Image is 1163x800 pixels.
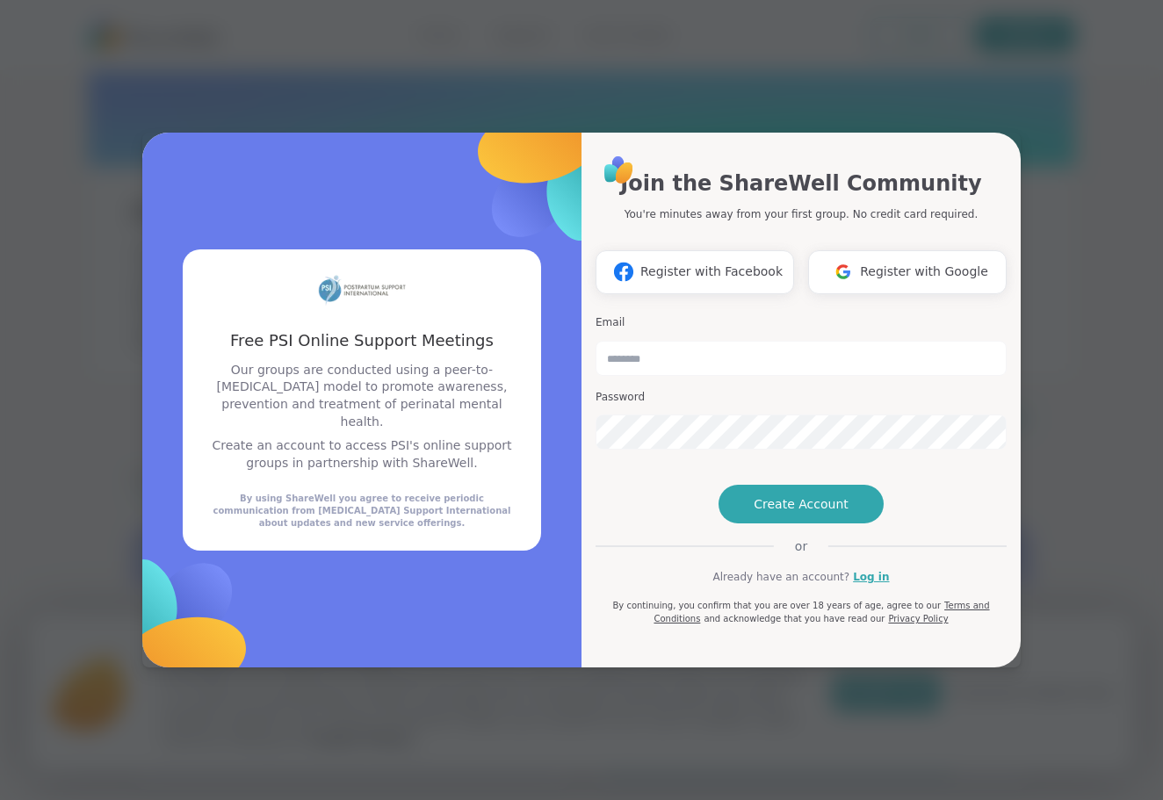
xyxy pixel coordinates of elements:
span: Register with Facebook [640,263,783,281]
p: Our groups are conducted using a peer-to-[MEDICAL_DATA] model to promote awareness, prevention an... [204,362,520,430]
div: By using ShareWell you agree to receive periodic communication from [MEDICAL_DATA] Support Intern... [204,493,520,530]
span: Already have an account? [712,569,849,585]
span: and acknowledge that you have read our [704,614,885,623]
h3: Password [596,390,1007,405]
span: Create Account [754,495,849,513]
img: ShareWell Logomark [607,256,640,288]
h3: Free PSI Online Support Meetings [204,329,520,351]
img: ShareWell Logomark [27,477,325,775]
a: Log in [853,569,889,585]
button: Register with Google [808,250,1007,294]
h3: Email [596,315,1007,330]
p: Create an account to access PSI's online support groups in partnership with ShareWell. [204,437,520,472]
img: partner logo [318,270,406,308]
span: By continuing, you confirm that you are over 18 years of age, agree to our [612,601,941,610]
h1: Join the ShareWell Community [620,168,981,199]
span: or [774,537,828,555]
a: Terms and Conditions [654,601,989,623]
button: Create Account [719,485,884,523]
a: Privacy Policy [888,614,948,623]
p: You're minutes away from your first group. No credit card required. [625,206,978,222]
img: ShareWell Logomark [827,256,860,288]
img: ShareWell Logomark [400,25,697,323]
button: Register with Facebook [596,250,794,294]
img: ShareWell Logo [599,150,639,190]
span: Register with Google [860,263,988,281]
